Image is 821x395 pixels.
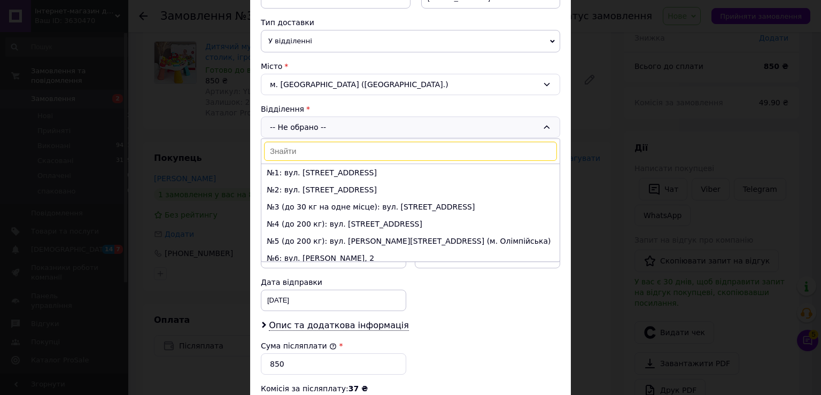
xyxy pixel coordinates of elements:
div: -- Не обрано -- [261,117,560,138]
li: №4 (до 200 кг): вул. [STREET_ADDRESS] [261,215,560,233]
div: Комісія за післяплату: [261,383,560,394]
div: Дата відправки [261,277,406,288]
div: Відділення [261,104,560,114]
li: №5 (до 200 кг): вул. [PERSON_NAME][STREET_ADDRESS] (м. Олімпійська) [261,233,560,250]
li: №1: вул. [STREET_ADDRESS] [261,164,560,181]
div: м. [GEOGRAPHIC_DATA] ([GEOGRAPHIC_DATA].) [261,74,560,95]
li: №2: вул. [STREET_ADDRESS] [261,181,560,198]
span: 37 ₴ [348,384,368,393]
li: №3 (до 30 кг на одне місце): вул. [STREET_ADDRESS] [261,198,560,215]
span: Опис та додаткова інформація [269,320,409,331]
span: Тип доставки [261,18,314,27]
div: Місто [261,61,560,72]
input: Знайти [264,142,557,161]
span: У відділенні [261,30,560,52]
li: №6: вул. [PERSON_NAME], 2 [261,250,560,267]
label: Сума післяплати [261,342,337,350]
